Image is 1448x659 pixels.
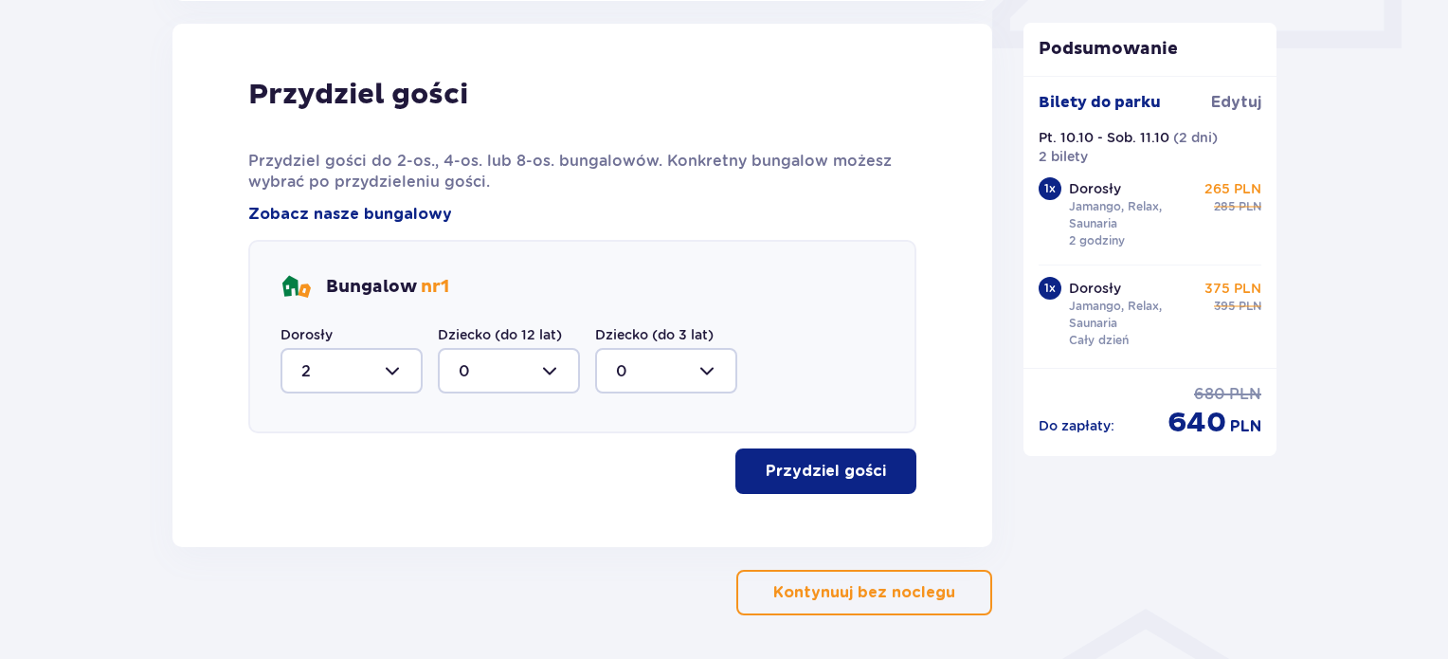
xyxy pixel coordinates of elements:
[1173,128,1218,147] p: ( 2 dni )
[1230,416,1261,437] span: PLN
[1039,92,1161,113] p: Bilety do parku
[248,151,916,192] p: Przydziel gości do 2-os., 4-os. lub 8-os. bungalowów. Konkretny bungalow możesz wybrać po przydzi...
[1069,279,1121,298] p: Dorosły
[735,448,916,494] button: Przydziel gości
[1039,177,1061,200] div: 1 x
[766,461,886,482] p: Przydziel gości
[1069,298,1200,332] p: Jamango, Relax, Saunaria
[1069,232,1125,249] p: 2 godziny
[1214,298,1235,315] span: 395
[281,272,311,302] img: bungalows Icon
[1069,198,1200,232] p: Jamango, Relax, Saunaria
[1039,147,1088,166] p: 2 bilety
[438,325,562,344] label: Dziecko (do 12 lat)
[281,325,333,344] label: Dorosły
[1039,128,1169,147] p: Pt. 10.10 - Sob. 11.10
[248,77,468,113] p: Przydziel gości
[773,582,955,603] p: Kontynuuj bez noclegu
[1023,38,1277,61] p: Podsumowanie
[1214,198,1235,215] span: 285
[1039,416,1114,435] p: Do zapłaty :
[421,276,449,298] span: nr 1
[1239,198,1261,215] span: PLN
[1194,384,1225,405] span: 680
[1167,405,1226,441] span: 640
[1204,179,1261,198] p: 265 PLN
[1039,277,1061,300] div: 1 x
[1239,298,1261,315] span: PLN
[1069,332,1129,349] p: Cały dzień
[248,204,452,225] a: Zobacz nasze bungalowy
[736,570,992,615] button: Kontynuuj bez noclegu
[595,325,714,344] label: Dziecko (do 3 lat)
[1211,92,1261,113] span: Edytuj
[1204,279,1261,298] p: 375 PLN
[326,276,449,299] p: Bungalow
[1229,384,1261,405] span: PLN
[1069,179,1121,198] p: Dorosły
